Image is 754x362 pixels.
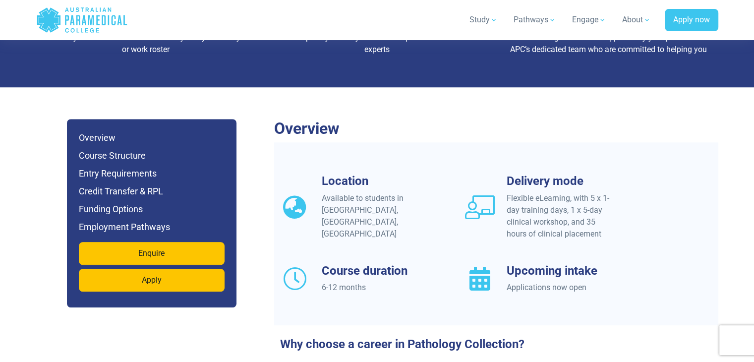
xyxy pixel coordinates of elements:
[79,242,225,265] a: Enquire
[322,264,429,278] h3: Course duration
[79,167,225,181] h6: Entry Requirements
[507,264,614,278] h3: Upcoming intake
[566,6,612,34] a: Engage
[275,32,479,56] p: Developed by industry-trained and qualified healthcare experts
[616,6,657,34] a: About
[79,269,225,292] a: Apply
[79,131,225,145] h6: Overview
[665,9,718,32] a: Apply now
[507,32,710,56] p: Learn alongside and be supported by your peers and APC’s dedicated team who are committed to help...
[36,4,128,36] a: Australian Paramedical College
[322,174,429,188] h3: Location
[79,184,225,198] h6: Credit Transfer & RPL
[79,202,225,216] h6: Funding Options
[507,192,614,240] div: Flexible eLearning, with 5 x 1-day training days, 1 x 5-day clinical workshop, and 35 hours of cl...
[79,149,225,163] h6: Course Structure
[507,174,614,188] h3: Delivery mode
[44,32,248,56] p: Choose your own schedule and fit study into your lifestyle or work roster
[464,6,504,34] a: Study
[507,282,614,294] div: Applications now open
[274,337,718,352] h3: Why choose a career in Pathology Collection?
[79,220,225,234] h6: Employment Pathways
[274,119,718,138] h2: Overview
[508,6,562,34] a: Pathways
[322,282,429,294] div: 6-12 months
[322,192,429,240] div: Available to students in [GEOGRAPHIC_DATA], [GEOGRAPHIC_DATA], [GEOGRAPHIC_DATA]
